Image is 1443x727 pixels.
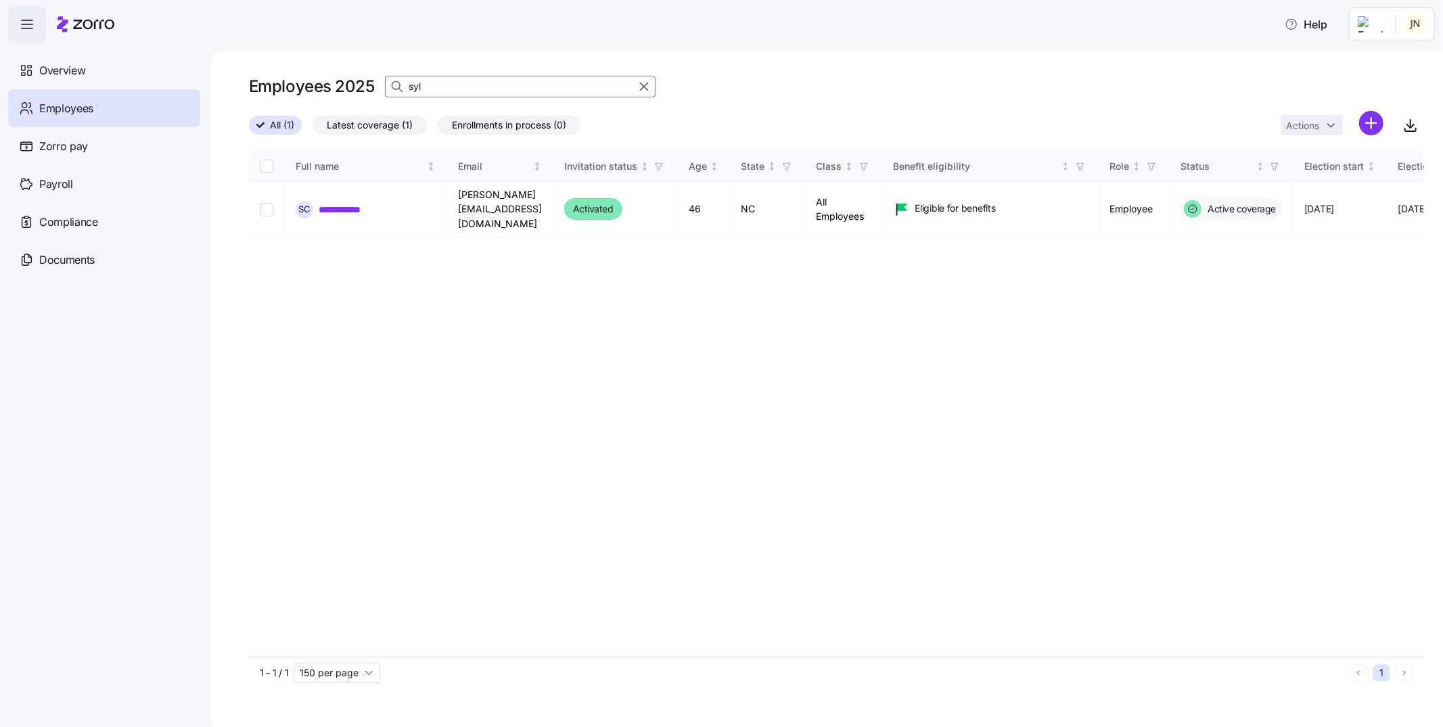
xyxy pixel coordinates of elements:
a: Payroll [8,165,200,203]
span: Documents [39,252,95,268]
div: State [741,159,765,174]
div: Not sorted [844,162,854,171]
a: Employees [8,89,200,127]
td: NC [731,182,806,237]
span: Active coverage [1204,202,1277,216]
span: All (1) [270,116,294,134]
div: Not sorted [1132,162,1141,171]
div: Not sorted [426,162,436,171]
th: StatusNot sorted [1170,151,1294,182]
td: 46 [678,182,731,237]
a: Compliance [8,203,200,241]
span: Payroll [39,176,73,193]
th: Full nameNot sorted [285,151,447,182]
span: 1 - 1 / 1 [260,666,288,680]
div: Not sorted [767,162,777,171]
div: Not sorted [710,162,719,171]
th: EmailNot sorted [447,151,553,182]
div: Not sorted [1256,162,1265,171]
div: Invitation status [564,159,637,174]
div: Not sorted [640,162,649,171]
td: [PERSON_NAME][EMAIL_ADDRESS][DOMAIN_NAME] [447,182,553,237]
input: Search Employees [385,76,656,97]
img: Employer logo [1358,16,1385,32]
a: Overview [8,51,200,89]
th: RoleNot sorted [1099,151,1170,182]
div: Class [817,159,842,174]
div: Election start [1304,159,1364,174]
th: Benefit eligibilityNot sorted [883,151,1099,182]
span: [DATE] [1398,202,1428,216]
span: Actions [1286,121,1319,131]
svg: add icon [1359,111,1383,135]
button: Help [1274,11,1338,38]
span: Eligible for benefits [915,202,996,215]
td: All Employees [806,182,883,237]
div: Not sorted [1367,162,1376,171]
a: Zorro pay [8,127,200,165]
span: Compliance [39,214,98,231]
input: Select record 1 [260,202,273,216]
button: 1 [1373,664,1390,682]
span: Zorro pay [39,138,88,155]
span: Activated [573,201,614,217]
span: Employees [39,100,93,117]
button: Previous page [1350,664,1367,682]
button: Actions [1281,115,1343,135]
div: Age [689,159,707,174]
span: Latest coverage (1) [327,116,413,134]
div: Full name [296,159,424,174]
div: Status [1181,159,1254,174]
span: Help [1285,16,1327,32]
div: Email [458,159,530,174]
a: Documents [8,241,200,279]
th: StateNot sorted [731,151,806,182]
span: Overview [39,62,85,79]
th: ClassNot sorted [806,151,883,182]
th: Election startNot sorted [1293,151,1388,182]
input: Select all records [260,160,273,173]
span: Enrollments in process (0) [452,116,566,134]
div: Not sorted [1061,162,1070,171]
h1: Employees 2025 [249,76,374,97]
th: AgeNot sorted [678,151,731,182]
div: Not sorted [532,162,542,171]
div: Benefit eligibility [894,159,1059,174]
div: Role [1110,159,1130,174]
td: Employee [1099,182,1170,237]
button: Next page [1396,664,1413,682]
span: [DATE] [1304,202,1334,216]
span: S C [298,205,311,214]
th: Invitation statusNot sorted [553,151,678,182]
img: ea2b31c6a8c0fa5d6bc893b34d6c53ce [1404,14,1426,35]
